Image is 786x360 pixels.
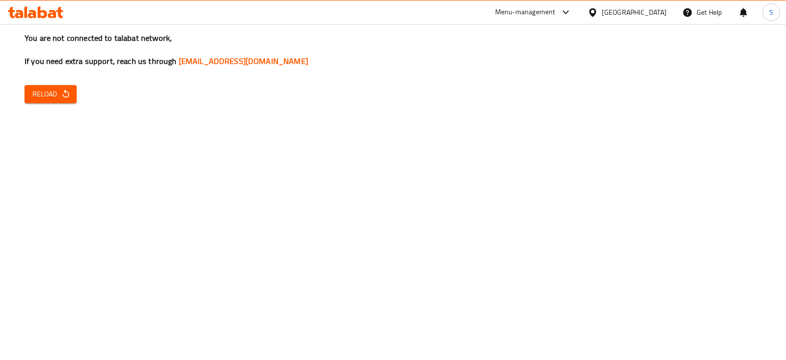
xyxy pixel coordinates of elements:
span: Reload [32,88,69,100]
div: Menu-management [495,6,556,18]
button: Reload [25,85,77,103]
h3: You are not connected to talabat network, If you need extra support, reach us through [25,32,761,67]
span: S [769,7,773,18]
div: [GEOGRAPHIC_DATA] [602,7,667,18]
a: [EMAIL_ADDRESS][DOMAIN_NAME] [179,54,308,68]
